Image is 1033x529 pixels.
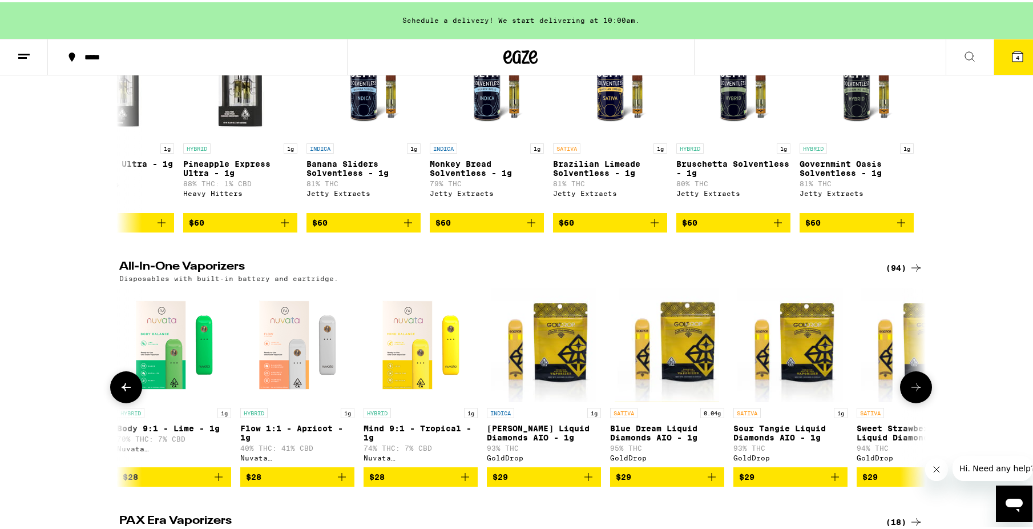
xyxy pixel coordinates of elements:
[676,187,790,195] div: Jetty Extracts
[996,483,1032,520] iframe: Button to launch messaging window
[800,21,914,135] img: Jetty Extracts - Governmint Oasis Solventless - 1g
[553,21,667,211] a: Open page for Brazilian Limeade Solventless - 1g from Jetty Extracts
[800,178,914,185] p: 81% THC
[610,465,724,484] button: Add to bag
[733,422,848,440] p: Sour Tangie Liquid Diamonds AIO - 1g
[1016,52,1019,59] span: 4
[610,452,724,459] div: GoldDrop
[739,470,754,479] span: $29
[240,286,354,465] a: Open page for Flow 1:1 - Apricot - 1g from Nuvata (CA)
[240,465,354,484] button: Add to bag
[430,21,544,135] img: Jetty Extracts - Monkey Bread Solventless - 1g
[733,406,761,416] p: SATIVA
[953,454,1032,479] iframe: Message from company
[240,442,354,450] p: 40% THC: 41% CBD
[487,452,601,459] div: GoldDrop
[553,157,667,175] p: Brazilian Limeade Solventless - 1g
[240,452,354,459] div: Nuvata ([GEOGRAPHIC_DATA])
[183,157,297,175] p: Pineapple Express Ultra - 1g
[183,211,297,230] button: Add to bag
[369,470,385,479] span: $28
[491,286,596,400] img: GoldDrop - King Louis Liquid Diamonds AIO - 1g
[886,513,923,527] div: (18)
[553,178,667,185] p: 81% THC
[559,216,574,225] span: $60
[464,406,478,416] p: 1g
[60,157,174,166] p: Cereal Milk Ultra - 1g
[284,141,297,151] p: 1g
[364,452,478,459] div: Nuvata ([GEOGRAPHIC_DATA])
[306,141,334,151] p: INDICA
[676,157,790,175] p: Bruschetta Solventless - 1g
[435,216,451,225] span: $60
[777,141,790,151] p: 1g
[900,141,914,151] p: 1g
[610,286,724,465] a: Open page for Blue Dream Liquid Diamonds AIO - 1g from GoldDrop
[341,406,354,416] p: 1g
[862,470,878,479] span: $29
[700,406,724,416] p: 0.04g
[117,286,231,465] a: Open page for Body 9:1 - Lime - 1g from Nuvata (CA)
[430,187,544,195] div: Jetty Extracts
[857,465,971,484] button: Add to bag
[857,452,971,459] div: GoldDrop
[530,141,544,151] p: 1g
[117,286,231,400] img: Nuvata (CA) - Body 9:1 - Lime - 1g
[800,211,914,230] button: Add to bag
[487,442,601,450] p: 93% THC
[553,141,580,151] p: SATIVA
[183,21,297,211] a: Open page for Pineapple Express Ultra - 1g from Heavy Hitters
[60,178,174,186] div: Heavy Hitters
[587,406,601,416] p: 1g
[676,178,790,185] p: 80% THC
[407,141,421,151] p: 1g
[610,422,724,440] p: Blue Dream Liquid Diamonds AIO - 1g
[60,211,174,230] button: Add to bag
[183,21,297,135] img: Heavy Hitters - Pineapple Express Ultra - 1g
[553,211,667,230] button: Add to bag
[886,259,923,272] a: (94)
[857,286,971,465] a: Open page for Sweet Strawberry Liquid Diamonds AIO - 1g from GoldDrop
[857,422,971,440] p: Sweet Strawberry Liquid Diamonds AIO - 1g
[733,442,848,450] p: 93% THC
[183,141,211,151] p: HYBRID
[246,470,261,479] span: $28
[364,465,478,484] button: Add to bag
[487,422,601,440] p: [PERSON_NAME] Liquid Diamonds AIO - 1g
[306,187,421,195] div: Jetty Extracts
[306,178,421,185] p: 81% THC
[805,216,821,225] span: $60
[676,21,790,135] img: Jetty Extracts - Bruschetta Solventless - 1g
[117,433,231,440] p: 70% THC: 7% CBD
[682,216,697,225] span: $60
[487,406,514,416] p: INDICA
[610,406,637,416] p: SATIVA
[240,422,354,440] p: Flow 1:1 - Apricot - 1g
[733,452,848,459] div: GoldDrop
[123,470,138,479] span: $28
[189,216,204,225] span: $60
[553,21,667,135] img: Jetty Extracts - Brazilian Limeade Solventless - 1g
[183,178,297,185] p: 88% THC: 1% CBD
[553,187,667,195] div: Jetty Extracts
[119,272,338,280] p: Disposables with built-in battery and cartridge.
[615,286,719,400] img: GoldDrop - Blue Dream Liquid Diamonds AIO - 1g
[160,141,174,151] p: 1g
[60,169,174,176] p: 89% THC
[240,406,268,416] p: HYBRID
[676,141,704,151] p: HYBRID
[364,422,478,440] p: Mind 9:1 - Tropical - 1g
[306,157,421,175] p: Banana Sliders Solventless - 1g
[800,187,914,195] div: Jetty Extracts
[800,157,914,175] p: Governmint Oasis Solventless - 1g
[117,422,231,431] p: Body 9:1 - Lime - 1g
[119,259,867,272] h2: All-In-One Vaporizers
[306,21,421,211] a: Open page for Banana Sliders Solventless - 1g from Jetty Extracts
[183,187,297,195] div: Heavy Hitters
[676,21,790,211] a: Open page for Bruschetta Solventless - 1g from Jetty Extracts
[430,178,544,185] p: 79% THC
[117,443,231,450] div: Nuvata ([GEOGRAPHIC_DATA])
[306,21,421,135] img: Jetty Extracts - Banana Sliders Solventless - 1g
[364,442,478,450] p: 74% THC: 7% CBD
[737,286,843,400] img: GoldDrop - Sour Tangie Liquid Diamonds AIO - 1g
